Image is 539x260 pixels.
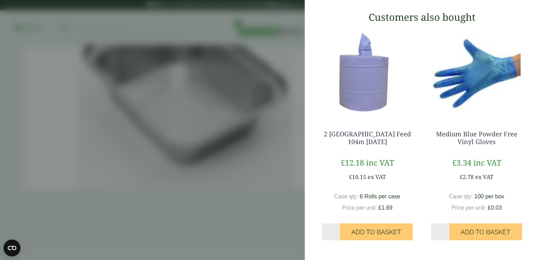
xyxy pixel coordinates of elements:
span: Case qty: [449,193,473,199]
bdi: 1.69 [378,205,393,211]
span: Price per unit: [342,205,377,211]
a: Medium Blue Powder Free Vinyl Gloves [436,130,517,146]
bdi: 3.34 [452,157,471,168]
bdi: 2.78 [460,173,474,181]
button: Open CMP widget [4,240,20,256]
span: £ [378,205,382,211]
span: inc VAT [366,157,394,168]
span: Price per unit: [451,205,486,211]
img: 3630017-2-Ply-Blue-Centre-Feed-104m [316,28,418,116]
span: £ [488,205,491,211]
button: Add to Basket [340,223,413,240]
span: £ [460,173,463,181]
span: £ [349,173,352,181]
span: ex VAT [368,173,386,181]
img: 4130015J-Blue-Vinyl-Powder-Free-Gloves-Medium [425,28,528,116]
span: £ [341,157,345,168]
span: Add to Basket [461,228,510,236]
span: £ [452,157,456,168]
bdi: 12.18 [341,157,364,168]
span: 6 Rolls per case [360,193,400,199]
a: 2 [GEOGRAPHIC_DATA] Feed 104m [DATE] [324,130,411,146]
h3: Customers also bought [316,11,528,23]
span: ex VAT [475,173,493,181]
span: Add to Basket [351,228,401,236]
span: Case qty: [334,193,358,199]
span: inc VAT [473,157,501,168]
bdi: 10.15 [349,173,366,181]
bdi: 0.03 [488,205,502,211]
span: 100 per box [474,193,504,199]
button: Add to Basket [449,223,522,240]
